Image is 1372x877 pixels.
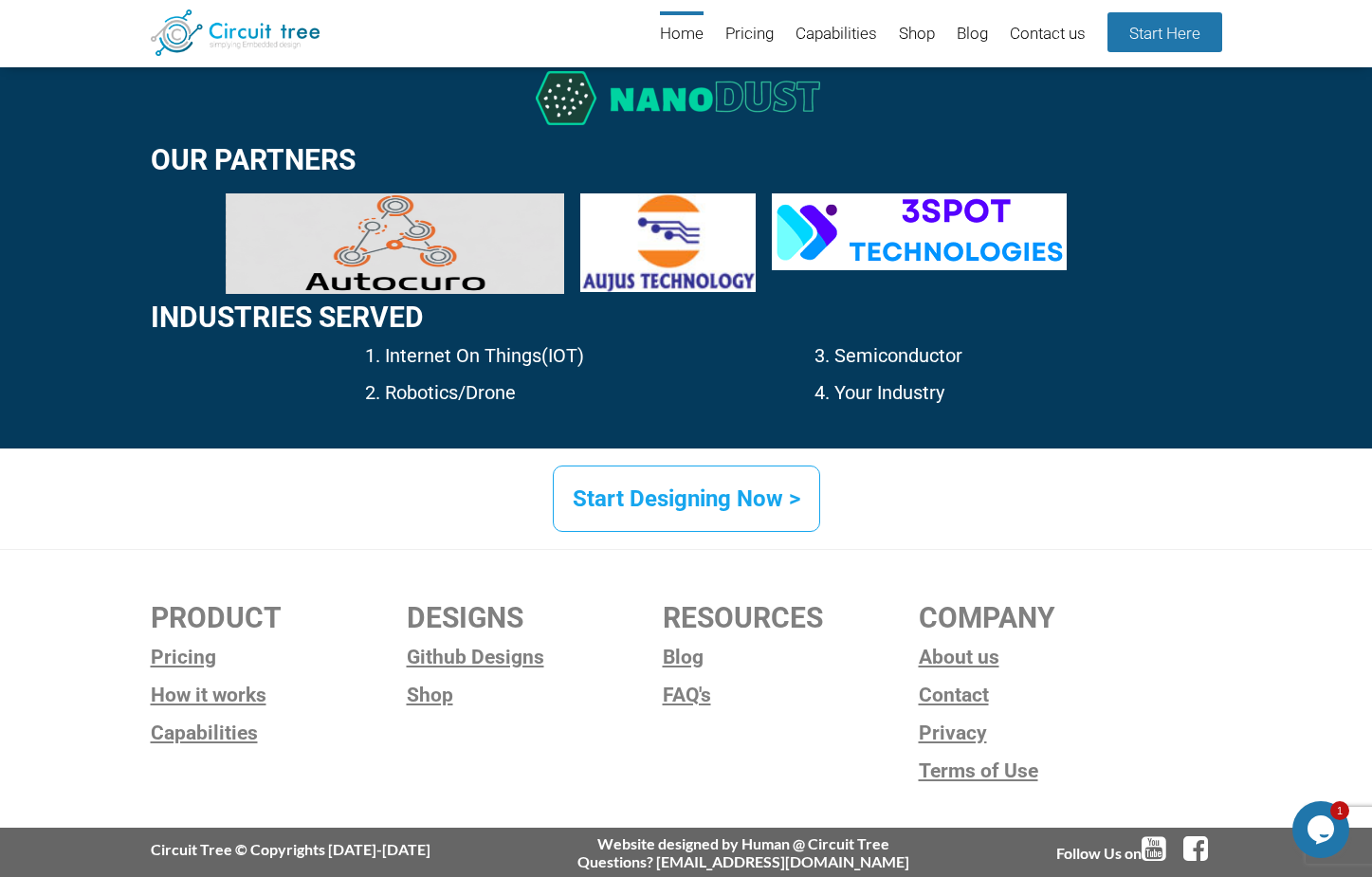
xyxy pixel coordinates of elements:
[151,719,407,747] a: Capabilities
[1010,11,1086,58] a: Contact us
[407,681,663,709] a: Shop
[151,602,407,633] h2: PRODUCT
[663,602,919,633] h2: RESOURCES
[663,681,919,709] a: FAQ's
[365,379,665,407] p: 2. Robotics/Drone
[814,342,1221,370] p: 3. Semiconductor
[151,681,407,709] a: How it works
[814,379,1221,407] p: 4. Your Industry
[577,834,909,870] div: Website designed by Human @ Circuit Tree Questions? [EMAIL_ADDRESS][DOMAIN_NAME]
[919,643,1175,671] a: About us
[407,643,663,671] a: Github Designs
[151,9,320,56] img: Circuit Tree
[1107,12,1222,52] a: Start Here
[957,11,988,58] a: Blog
[919,757,1175,785] a: Terms of Use
[1056,834,1222,863] div: Follow Us on
[553,466,820,532] a: Start Designing Now >
[1292,801,1353,858] iframe: chat widget
[660,11,704,58] a: Home
[919,719,1175,747] a: Privacy
[796,11,877,58] a: Capabilities
[151,643,407,671] a: Pricing
[919,681,1175,709] a: Contact
[919,602,1175,633] h2: COMPANY
[899,11,935,58] a: Shop
[151,144,1222,175] h2: Our Partners
[151,301,1222,333] h2: Industries Served
[151,840,430,858] div: Circuit Tree © Copyrights [DATE]-[DATE]
[725,11,774,58] a: Pricing
[365,342,665,370] p: 1. Internet On Things(IOT)
[407,602,663,633] h2: DESIGNS
[663,643,919,671] a: Blog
